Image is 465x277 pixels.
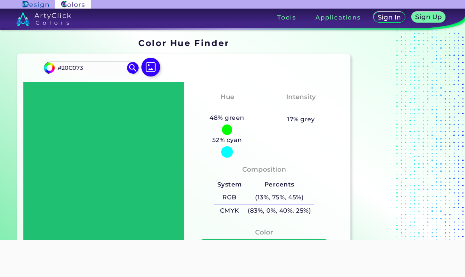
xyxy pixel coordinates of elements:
h3: Green-Cyan [202,104,252,113]
h3: Applications [315,14,361,20]
h4: Hue [220,91,234,103]
h3: Moderate [280,104,322,113]
input: type color.. [55,62,127,73]
h4: Intensity [286,91,316,103]
h5: Sign In [379,14,400,20]
h5: Percents [245,178,314,191]
h5: CMYK [214,204,245,217]
a: Sign In [375,12,404,22]
h5: Sign Up [416,14,440,20]
img: icon search [127,62,139,74]
img: icon picture [141,58,160,76]
h5: 48% green [207,113,248,123]
h3: Tools [277,14,296,20]
img: logo_artyclick_colors_white.svg [16,12,71,26]
a: Sign Up [413,12,444,22]
h5: (83%, 0%, 40%, 25%) [245,204,314,217]
h5: (13%, 75%, 45%) [245,191,314,204]
h5: RGB [214,191,245,204]
h4: Composition [242,164,286,175]
iframe: Advertisement [91,240,374,275]
h5: System [214,178,245,191]
img: ArtyClick Design logo [23,1,49,8]
h1: Color Hue Finder [138,37,229,49]
h4: Color [255,227,273,238]
h5: 52% cyan [209,135,245,145]
h5: 17% grey [287,114,315,124]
